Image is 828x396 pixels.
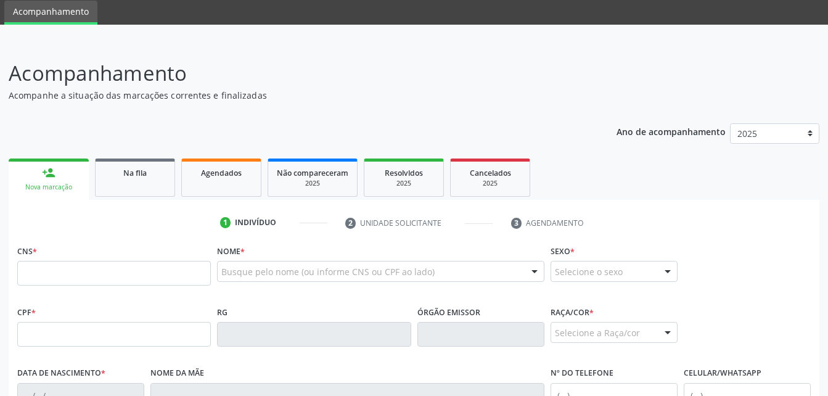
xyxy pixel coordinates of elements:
label: Celular/WhatsApp [684,364,761,383]
label: Sexo [551,242,575,261]
div: person_add [42,166,55,179]
label: Data de nascimento [17,364,105,383]
p: Acompanhamento [9,58,576,89]
span: Busque pelo nome (ou informe CNS ou CPF ao lado) [221,265,435,278]
span: Cancelados [470,168,511,178]
label: Nome da mãe [150,364,204,383]
a: Acompanhamento [4,1,97,25]
label: Raça/cor [551,303,594,322]
label: Nome [217,242,245,261]
div: 1 [220,217,231,228]
span: Selecione a Raça/cor [555,326,640,339]
span: Não compareceram [277,168,348,178]
span: Na fila [123,168,147,178]
label: RG [217,303,227,322]
label: Órgão emissor [417,303,480,322]
span: Resolvidos [385,168,423,178]
span: Selecione o sexo [555,265,623,278]
div: Indivíduo [235,217,276,228]
div: Nova marcação [17,183,80,192]
div: 2025 [459,179,521,188]
label: CNS [17,242,37,261]
p: Ano de acompanhamento [617,123,726,139]
label: Nº do Telefone [551,364,613,383]
label: CPF [17,303,36,322]
div: 2025 [277,179,348,188]
span: Agendados [201,168,242,178]
div: 2025 [373,179,435,188]
p: Acompanhe a situação das marcações correntes e finalizadas [9,89,576,102]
